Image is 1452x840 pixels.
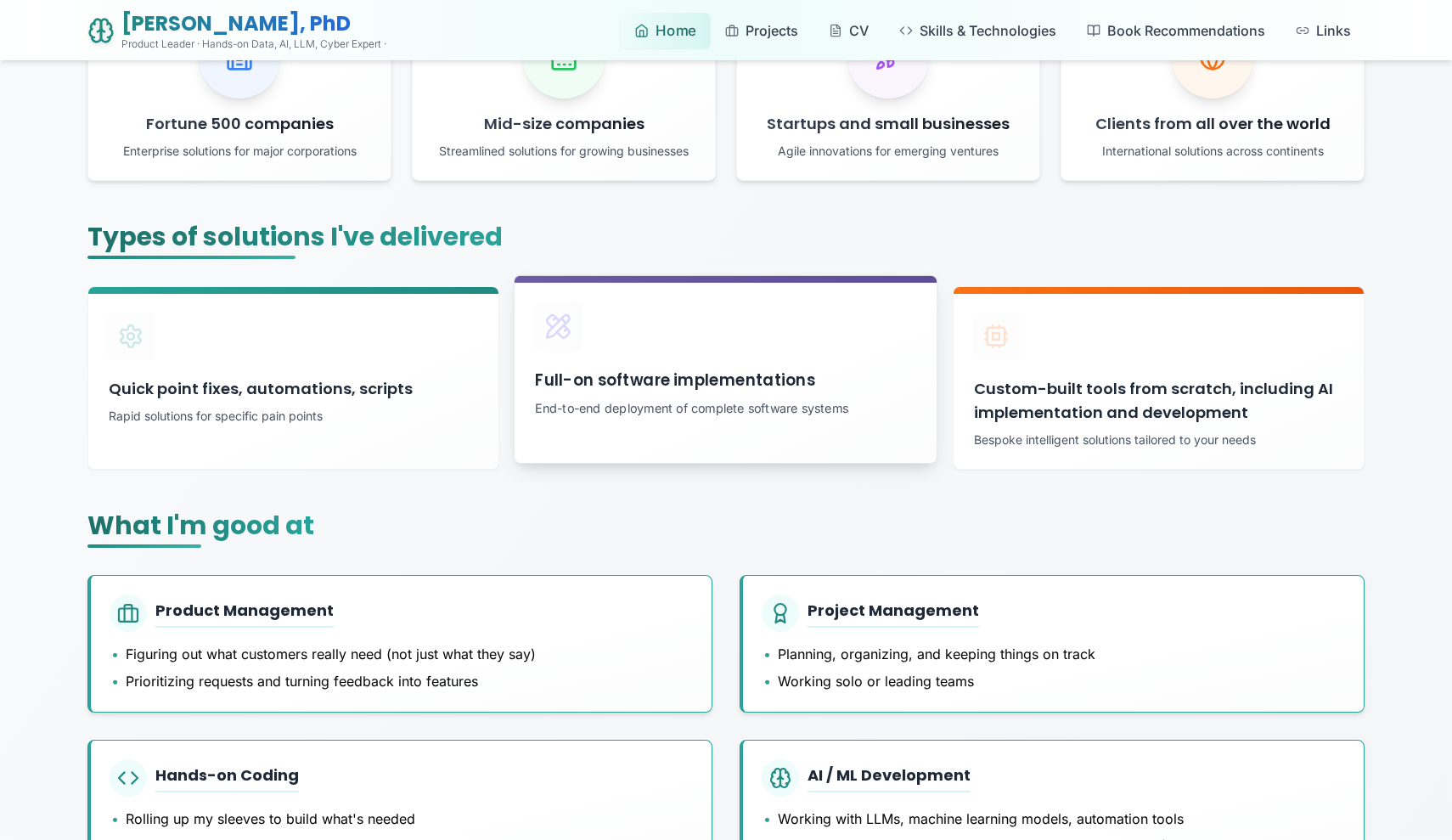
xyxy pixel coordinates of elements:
[712,14,812,48] a: Projects
[974,431,1343,448] p: Bespoke intelligent solutions tailored to your needs
[126,809,415,829] span: Rolling up my sleeves to build what's needed
[778,671,974,691] span: Working solo or leading teams
[1073,14,1279,48] a: Book Recommendations
[974,377,1343,425] h3: Custom-built tools from scratch, including AI implementation and development
[767,112,1010,136] h3: Startups and small businesses
[808,599,979,628] h3: Project Management
[849,20,869,41] span: CV
[126,671,478,691] span: Prioritizing requests and turning feedback into features
[763,644,771,664] span: •
[778,644,1095,664] span: Planning, organizing, and keeping things on track
[763,809,771,829] span: •
[808,764,971,792] h3: AI / ML Development
[1095,112,1331,136] h3: Clients from all over the world
[439,143,689,160] p: Streamlined solutions for growing businesses
[111,644,119,664] span: •
[109,377,478,401] h3: Quick point fixes, automations, scripts
[123,143,357,160] p: Enterprise solutions for major corporations
[146,112,334,136] h3: Fortune 500 companies
[1316,20,1351,41] span: Links
[778,809,1184,829] span: Working with LLMs, machine learning models, automation tools
[155,599,334,628] h3: Product Management
[778,143,999,160] p: Agile innovations for emerging ventures
[920,20,1056,41] span: Skills & Technologies
[536,400,916,418] p: End-to-end deployment of complete software systems
[121,10,386,37] h1: [PERSON_NAME], PhD
[111,809,119,829] span: •
[620,13,710,48] a: Home
[763,671,771,692] span: •
[1107,20,1265,41] span: Book Recommendations
[1102,143,1324,160] p: International solutions across continents
[126,644,536,664] span: Figuring out what customers really need (not just what they say)
[155,764,299,792] h3: Hands-on Coding
[111,671,119,692] span: •
[87,10,386,50] a: [PERSON_NAME], PhDProduct Leader · Hands-on Data, AI, LLM, Cyber Expert ·
[746,20,798,41] span: Projects
[886,14,1070,48] a: Skills & Technologies
[109,408,478,425] p: Rapid solutions for specific pain points
[1282,14,1365,48] a: Links
[484,112,644,136] h3: Mid-size companies
[87,507,314,544] span: What I'm good at
[536,369,916,393] h3: Full-on software implementations
[815,14,882,48] a: CV
[87,218,503,255] span: Types of solutions I've delivered
[656,20,695,41] span: Home
[121,37,386,50] p: Product Leader · Hands-on Data, AI, LLM, Cyber Expert ·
